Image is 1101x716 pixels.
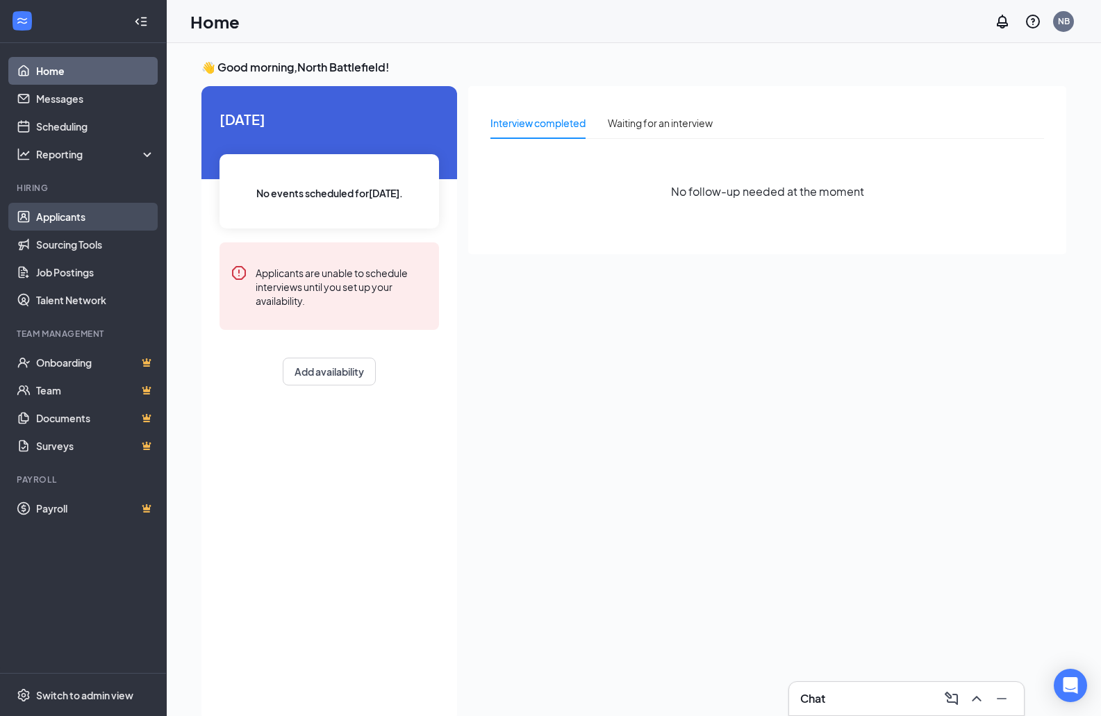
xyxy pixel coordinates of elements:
div: Interview completed [490,115,586,131]
svg: Notifications [994,13,1011,30]
button: Add availability [283,358,376,385]
a: Home [36,57,155,85]
span: [DATE] [220,108,439,130]
div: Switch to admin view [36,688,133,702]
div: Hiring [17,182,152,194]
div: NB [1058,15,1070,27]
svg: Analysis [17,147,31,161]
svg: Error [231,265,247,281]
h3: Chat [800,691,825,706]
button: ComposeMessage [941,688,963,710]
a: OnboardingCrown [36,349,155,376]
a: Job Postings [36,258,155,286]
div: Open Intercom Messenger [1054,669,1087,702]
div: Payroll [17,474,152,485]
div: Applicants are unable to schedule interviews until you set up your availability. [256,265,428,308]
a: Applicants [36,203,155,231]
a: Scheduling [36,113,155,140]
svg: Settings [17,688,31,702]
div: Waiting for an interview [608,115,713,131]
svg: QuestionInfo [1025,13,1041,30]
div: Reporting [36,147,156,161]
div: Team Management [17,328,152,340]
button: ChevronUp [966,688,988,710]
a: PayrollCrown [36,494,155,522]
span: No events scheduled for [DATE] . [256,185,403,201]
svg: WorkstreamLogo [15,14,29,28]
a: Messages [36,85,155,113]
a: DocumentsCrown [36,404,155,432]
svg: Minimize [993,690,1010,707]
h3: 👋 Good morning, North Battlefield ! [201,60,1066,75]
a: TeamCrown [36,376,155,404]
a: Talent Network [36,286,155,314]
button: Minimize [991,688,1013,710]
svg: ComposeMessage [943,690,960,707]
h1: Home [190,10,240,33]
a: SurveysCrown [36,432,155,460]
a: Sourcing Tools [36,231,155,258]
svg: Collapse [134,15,148,28]
span: No follow-up needed at the moment [671,183,864,200]
svg: ChevronUp [968,690,985,707]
